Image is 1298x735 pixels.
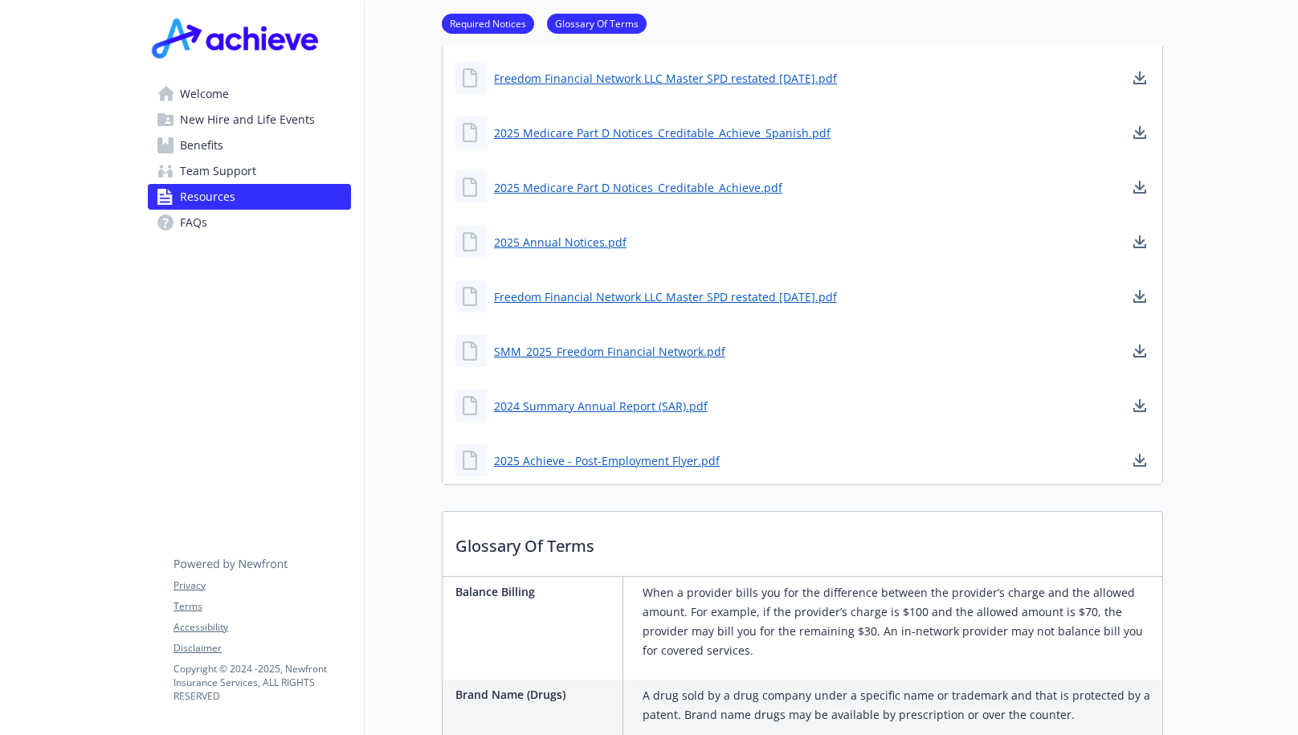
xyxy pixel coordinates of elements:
a: Disclaimer [173,641,350,655]
a: Accessibility [173,620,350,635]
a: download document [1130,287,1149,306]
a: 2025 Medicare Part D Notices_Creditable_Achieve.pdf [494,179,782,196]
a: 2025 Annual Notices.pdf [494,234,627,251]
a: Freedom Financial Network LLC Master SPD restated [DATE].pdf [494,288,837,305]
a: Privacy [173,578,350,593]
span: New Hire and Life Events [180,107,315,133]
a: 2025 Achieve - Post-Employment Flyer.pdf [494,452,720,469]
a: download document [1130,68,1149,88]
span: FAQs [180,210,207,235]
a: Welcome [148,81,351,107]
p: A drug sold by a drug company under a specific name or trademark and that is protected by a paten... [643,686,1156,725]
p: Copyright © 2024 - 2025 , Newfront Insurance Services, ALL RIGHTS RESERVED [173,662,350,703]
a: download document [1130,396,1149,415]
a: Resources [148,184,351,210]
p: Glossary Of Terms [443,512,1162,571]
a: 2025 Medicare Part D Notices_Creditable_Achieve_Spanish.pdf [494,125,831,141]
a: download document [1130,232,1149,251]
a: FAQs [148,210,351,235]
span: Team Support [180,158,256,184]
a: download document [1130,178,1149,197]
a: Required Notices [442,15,534,31]
p: Brand Name (Drugs) [455,686,616,703]
p: Balance Billing [455,583,616,600]
span: Resources [180,184,235,210]
a: New Hire and Life Events [148,107,351,133]
a: SMM_2025_Freedom Financial Network.pdf [494,343,725,360]
a: download document [1130,123,1149,142]
a: Terms [173,599,350,614]
a: Glossary Of Terms [547,15,647,31]
a: Benefits [148,133,351,158]
a: download document [1130,341,1149,361]
span: Benefits [180,133,223,158]
span: Welcome [180,81,229,107]
p: When a provider bills you for the difference between the provider’s charge and the allowed amount... [643,583,1156,660]
a: download document [1130,451,1149,470]
a: Team Support [148,158,351,184]
a: 2024 Summary Annual Report (SAR).pdf [494,398,708,414]
a: Freedom Financial Network LLC Master SPD restated [DATE].pdf [494,70,837,87]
